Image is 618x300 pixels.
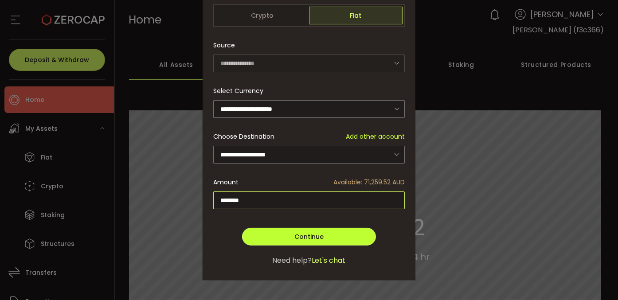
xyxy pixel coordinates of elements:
span: Amount [213,178,239,187]
span: Let's chat [312,255,346,266]
label: Select Currency [213,86,269,95]
span: Crypto [215,7,309,24]
span: Need help? [273,255,312,266]
iframe: Chat Widget [419,14,618,300]
span: Source [213,36,235,54]
span: Available: 71,259.52 AUD [333,178,405,187]
span: Choose Destination [213,132,274,141]
button: Continue [242,228,376,245]
span: Fiat [309,7,403,24]
span: Continue [294,232,324,241]
span: Add other account [346,132,405,141]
